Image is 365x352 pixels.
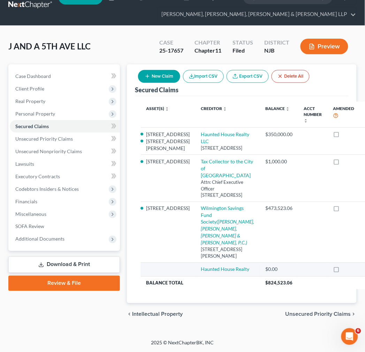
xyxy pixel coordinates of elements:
a: Unsecured Nonpriority Claims [10,145,120,158]
div: $1,000.00 [266,158,293,165]
span: 11 [215,47,221,54]
iframe: Intercom live chat [341,328,358,345]
i: unfold_more [286,107,290,111]
a: Secured Claims [10,120,120,133]
li: [STREET_ADDRESS] [146,131,190,138]
a: Lawsuits [10,158,120,170]
i: unfold_more [304,119,308,123]
div: Filed [233,47,253,55]
div: $473,523.06 [266,205,293,212]
button: Preview [301,39,348,54]
a: Unsecured Priority Claims [10,133,120,145]
div: 25-17657 [159,47,183,55]
a: Balance unfold_more [266,106,290,111]
a: Acct Number unfold_more [304,106,322,123]
span: Executory Contracts [15,173,60,179]
a: Haunted House Realty [201,266,250,272]
span: Miscellaneous [15,211,46,217]
i: chevron_left [127,312,132,317]
div: NJB [264,47,289,55]
span: Case Dashboard [15,73,51,79]
button: Import CSV [183,70,224,83]
a: Download & Print [8,257,120,273]
button: Unsecured Priority Claims chevron_right [286,312,357,317]
div: District [264,39,289,47]
span: Unsecured Nonpriority Claims [15,148,82,154]
i: ([PERSON_NAME], [PERSON_NAME], [PERSON_NAME] & [PERSON_NAME], P.C.) [201,219,254,246]
a: Review & File [8,276,120,291]
a: Creditor unfold_more [201,106,227,111]
span: Intellectual Property [132,312,183,317]
span: $824,523.06 [266,280,293,286]
li: [STREET_ADDRESS] [146,205,190,212]
th: Amended [328,102,360,128]
i: chevron_right [351,312,357,317]
a: Executory Contracts [10,170,120,183]
span: Financials [15,198,37,204]
i: unfold_more [165,107,169,111]
span: Codebtors Insiders & Notices [15,186,79,192]
span: Real Property [15,98,45,104]
span: SOFA Review [15,224,44,229]
span: J AND A 5TH AVE LLC [8,41,91,51]
div: Status [233,39,253,47]
div: $350,000.00 [266,131,293,138]
a: Export CSV [227,70,269,83]
div: Chapter [195,47,221,55]
span: 6 [356,328,361,334]
i: unfold_more [223,107,227,111]
div: $0.00 [266,266,293,273]
div: Chapter [195,39,221,47]
div: Case [159,39,183,47]
div: 2025 © NextChapterBK, INC [15,339,350,352]
a: Asset(s) unfold_more [146,106,169,111]
div: Attn: Chief Executive Officer [STREET_ADDRESS] [201,179,254,198]
button: Delete All [272,70,310,83]
span: Secured Claims [15,123,49,129]
span: Personal Property [15,111,55,117]
div: Secured Claims [135,86,179,94]
li: [STREET_ADDRESS][PERSON_NAME] [146,138,190,152]
span: Unsecured Priority Claims [286,312,351,317]
a: [PERSON_NAME], [PERSON_NAME], [PERSON_NAME] & [PERSON_NAME] LLP [158,8,356,21]
span: Additional Documents [15,236,64,242]
a: Haunted House Realty LLC [201,131,250,144]
a: Wilmington Savings Fund Society([PERSON_NAME], [PERSON_NAME], [PERSON_NAME] & [PERSON_NAME], P.C.) [201,205,254,246]
button: New Claim [138,70,180,83]
li: [STREET_ADDRESS] [146,158,190,165]
a: Tax Collector to the City of [GEOGRAPHIC_DATA] [201,158,253,178]
button: chevron_left Intellectual Property [127,312,183,317]
a: Case Dashboard [10,70,120,83]
div: [STREET_ADDRESS] [201,145,254,151]
span: Lawsuits [15,161,34,167]
a: SOFA Review [10,220,120,233]
span: Unsecured Priority Claims [15,136,73,142]
th: Balance Total [141,276,260,289]
div: [STREET_ADDRESS][PERSON_NAME] [201,247,254,259]
span: Client Profile [15,86,44,92]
